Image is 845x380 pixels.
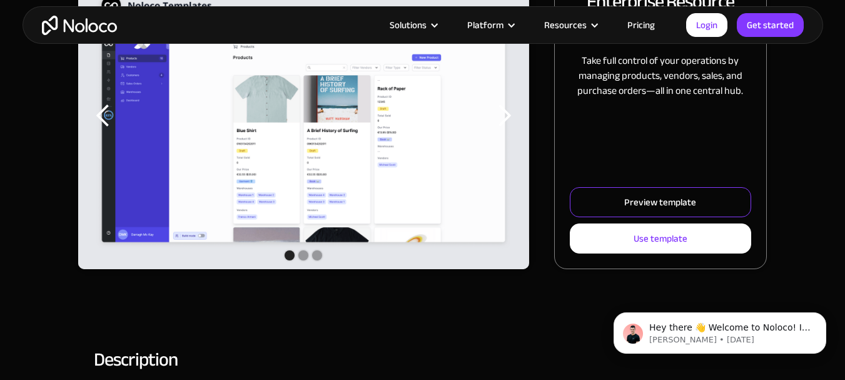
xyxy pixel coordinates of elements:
div: Show slide 1 of 3 [285,250,295,260]
div: Show slide 3 of 3 [312,250,322,260]
h2: Description [94,354,751,365]
a: Use template [570,223,751,254]
div: Resources [529,17,612,33]
a: home [42,16,117,35]
iframe: Intercom notifications message [595,286,845,374]
div: Solutions [390,17,427,33]
div: Show slide 2 of 3 [298,250,308,260]
div: Platform [452,17,529,33]
div: Preview template [624,194,696,210]
p: Take full control of your operations by managing products, vendors, sales, and purchase orders—al... [570,53,751,98]
a: Pricing [612,17,670,33]
a: Preview template [570,187,751,217]
a: Get started [737,13,804,37]
div: Resources [544,17,587,33]
div: Use template [634,230,687,247]
a: Login [686,13,727,37]
div: Solutions [374,17,452,33]
div: Platform [467,17,503,33]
